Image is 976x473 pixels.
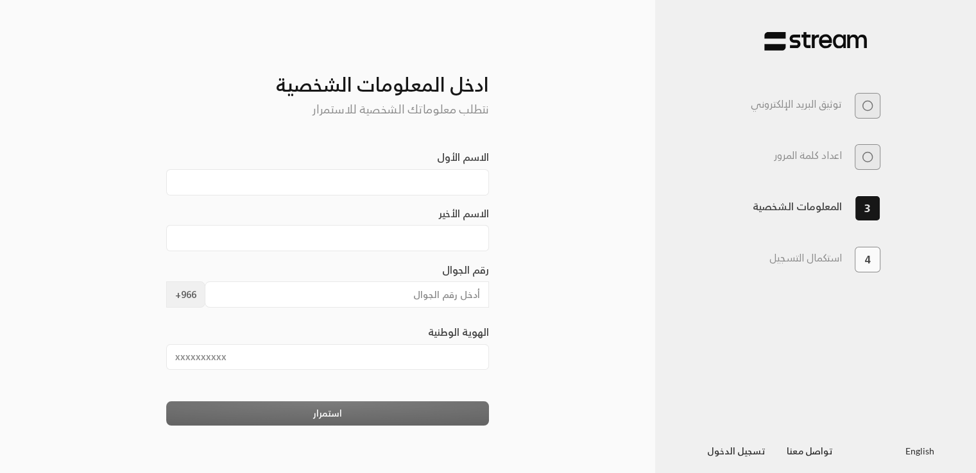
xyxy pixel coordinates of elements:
input: أدخل رقم الجوال [205,281,489,308]
h3: ادخل المعلومات الشخصية [166,52,489,96]
h3: استكمال التسجيل [769,252,842,264]
h3: المعلومات الشخصية [753,201,842,213]
h3: توثيق البريد الإلكتروني [751,98,842,110]
a: English [905,438,934,462]
h3: اعداد كلمة المرور [774,149,842,162]
label: رقم الجوال [442,262,489,278]
span: 3 [864,200,871,217]
a: تواصل معنا [776,443,844,459]
button: تواصل معنا [776,438,844,462]
label: الاسم الأول [437,149,489,165]
h5: نتطلب معلوماتك الشخصية للاستمرار [166,103,489,117]
button: تسجيل الدخول [697,438,776,462]
label: الهوية الوطنية [428,324,489,340]
input: xxxxxxxxxx [166,344,489,370]
span: 4 [864,252,871,267]
label: الاسم الأخير [439,206,489,221]
img: Stream Pay [764,31,867,51]
span: +966 [166,281,205,308]
a: تسجيل الدخول [697,443,776,459]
